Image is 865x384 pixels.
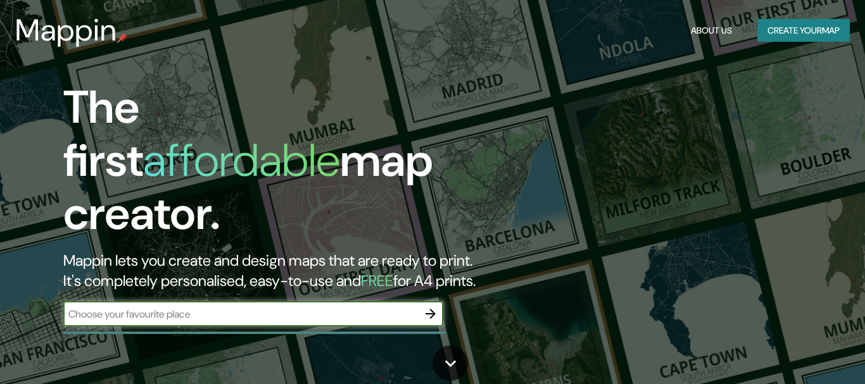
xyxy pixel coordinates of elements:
img: mappin-pin [117,33,127,43]
button: About Us [686,19,737,42]
h1: The first map creator. [63,81,496,251]
input: Choose your favourite place [63,307,418,321]
h2: Mappin lets you create and design maps that are ready to print. It's completely personalised, eas... [63,251,496,291]
h5: FREE [361,271,393,290]
h3: Mappin [15,13,117,48]
button: Create yourmap [757,19,850,42]
h1: affordable [143,131,340,190]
